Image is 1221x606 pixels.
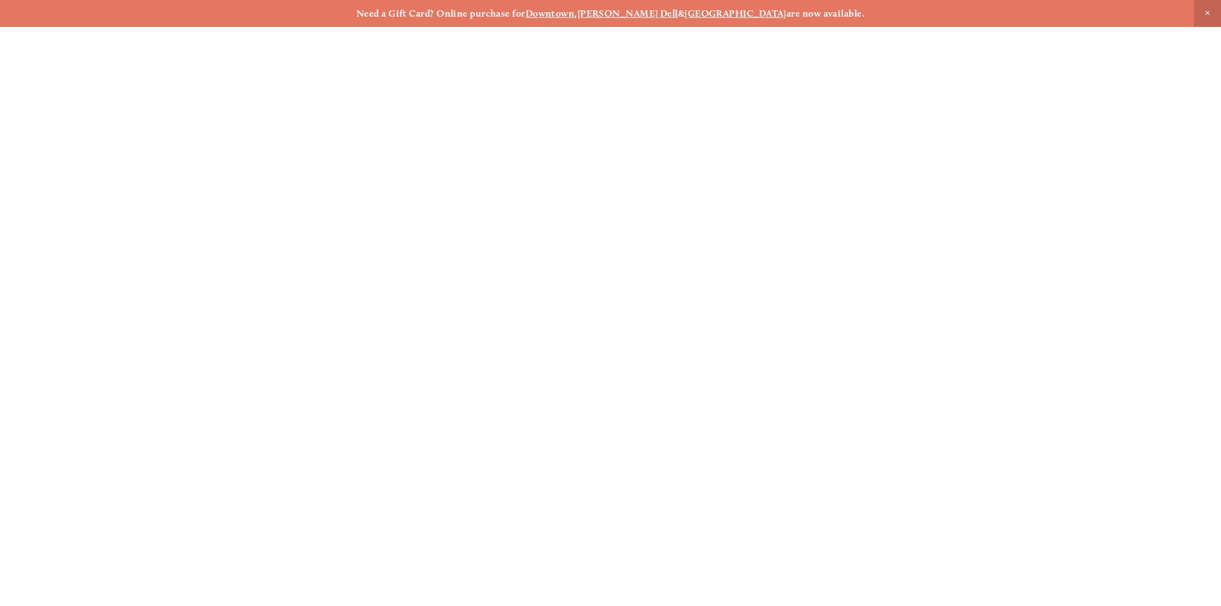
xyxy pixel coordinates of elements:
[526,8,575,19] a: Downtown
[356,8,526,19] strong: Need a Gift Card? Online purchase for
[577,8,678,19] a: [PERSON_NAME] Dell
[678,8,685,19] strong: &
[574,8,577,19] strong: ,
[685,8,786,19] a: [GEOGRAPHIC_DATA]
[786,8,865,19] strong: are now available.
